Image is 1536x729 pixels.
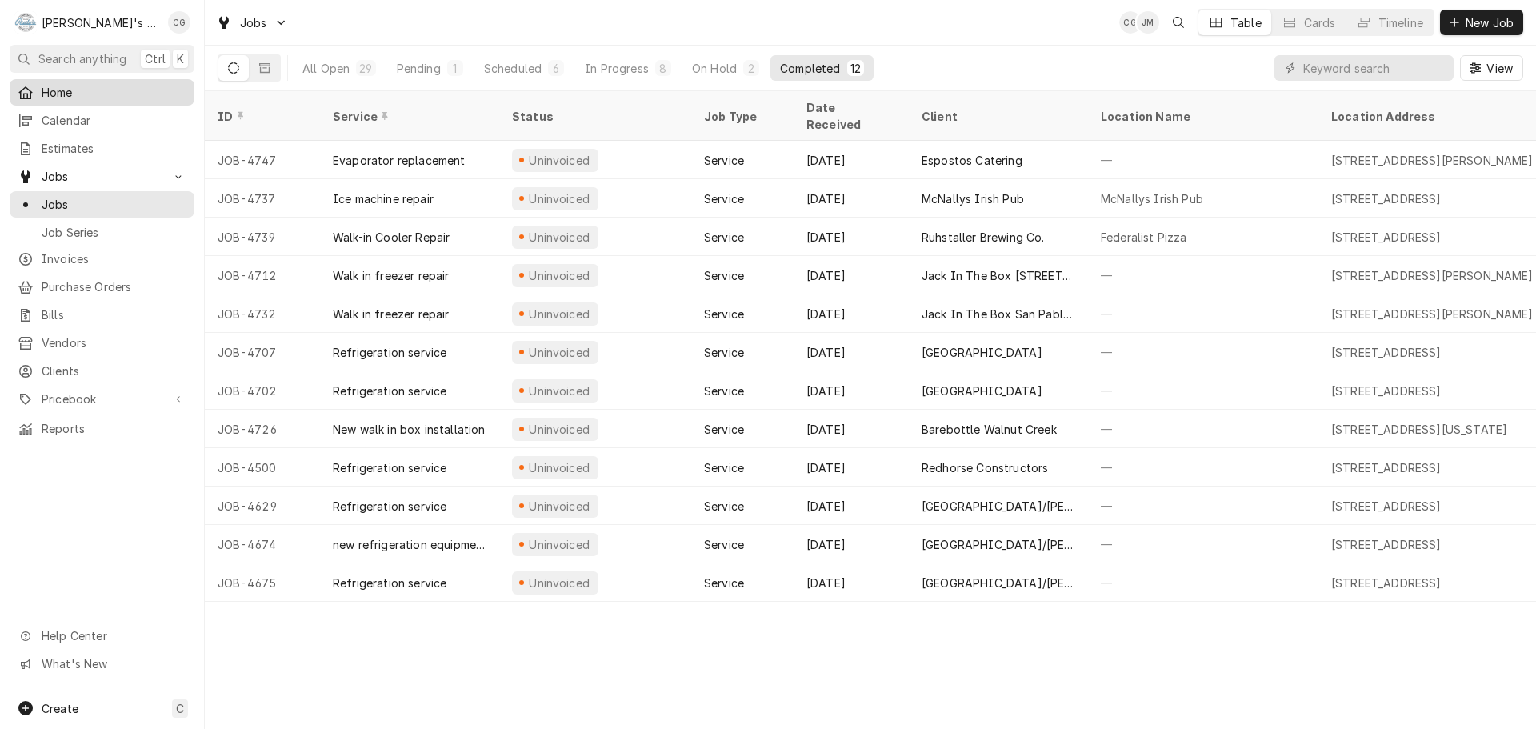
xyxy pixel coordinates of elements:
[527,575,592,591] div: Uninvoiced
[42,306,186,323] span: Bills
[658,60,668,77] div: 8
[794,410,909,448] div: [DATE]
[42,655,185,672] span: What's New
[1331,575,1442,591] div: [STREET_ADDRESS]
[1119,11,1142,34] div: CG
[10,45,194,73] button: Search anythingCtrlK
[922,344,1042,361] div: [GEOGRAPHIC_DATA]
[42,250,186,267] span: Invoices
[168,11,190,34] div: Christine Gutierrez's Avatar
[333,383,446,399] div: Refrigeration service
[10,302,194,328] a: Bills
[794,333,909,371] div: [DATE]
[850,60,861,77] div: 12
[806,99,893,133] div: Date Received
[14,11,37,34] div: Rudy's Commercial Refrigeration's Avatar
[1101,229,1187,246] div: Federalist Pizza
[922,536,1075,553] div: [GEOGRAPHIC_DATA]/[PERSON_NAME][GEOGRAPHIC_DATA]
[10,386,194,412] a: Go to Pricebook
[1088,563,1318,602] div: —
[333,344,446,361] div: Refrigeration service
[1440,10,1523,35] button: New Job
[14,11,37,34] div: R
[704,459,744,476] div: Service
[1331,536,1442,553] div: [STREET_ADDRESS]
[512,108,675,125] div: Status
[218,108,304,125] div: ID
[922,152,1022,169] div: Espostos Catering
[794,256,909,294] div: [DATE]
[205,525,320,563] div: JOB-4674
[42,702,78,715] span: Create
[42,420,186,437] span: Reports
[746,60,756,77] div: 2
[10,623,194,649] a: Go to Help Center
[176,700,184,717] span: C
[1230,14,1262,31] div: Table
[1304,14,1336,31] div: Cards
[551,60,561,77] div: 6
[302,60,350,77] div: All Open
[1088,294,1318,333] div: —
[10,330,194,356] a: Vendors
[922,306,1075,322] div: Jack In The Box San Pablo Ca.
[205,333,320,371] div: JOB-4707
[1137,11,1159,34] div: JM
[1088,333,1318,371] div: —
[42,112,186,129] span: Calendar
[42,391,162,407] span: Pricebook
[10,191,194,218] a: Jobs
[1331,383,1442,399] div: [STREET_ADDRESS]
[1460,55,1523,81] button: View
[704,152,744,169] div: Service
[205,179,320,218] div: JOB-4737
[704,344,744,361] div: Service
[1088,525,1318,563] div: —
[794,179,909,218] div: [DATE]
[704,421,744,438] div: Service
[704,267,744,284] div: Service
[450,60,460,77] div: 1
[1331,306,1534,322] div: [STREET_ADDRESS][PERSON_NAME]
[1331,459,1442,476] div: [STREET_ADDRESS]
[205,487,320,525] div: JOB-4629
[205,141,320,179] div: JOB-4747
[527,459,592,476] div: Uninvoiced
[1331,229,1442,246] div: [STREET_ADDRESS]
[1088,371,1318,410] div: —
[10,415,194,442] a: Reports
[704,229,744,246] div: Service
[333,229,450,246] div: Walk-in Cooler Repair
[922,421,1057,438] div: Barebottle Walnut Creek
[1331,421,1507,438] div: [STREET_ADDRESS][US_STATE]
[333,459,446,476] div: Refrigeration service
[42,334,186,351] span: Vendors
[10,274,194,300] a: Purchase Orders
[704,306,744,322] div: Service
[10,107,194,134] a: Calendar
[1166,10,1191,35] button: Open search
[1137,11,1159,34] div: Jim McIntyre's Avatar
[333,306,450,322] div: Walk in freezer repair
[205,256,320,294] div: JOB-4712
[38,50,126,67] span: Search anything
[704,536,744,553] div: Service
[10,163,194,190] a: Go to Jobs
[42,84,186,101] span: Home
[1331,498,1442,515] div: [STREET_ADDRESS]
[333,152,466,169] div: Evaporator replacement
[145,50,166,67] span: Ctrl
[1378,14,1423,31] div: Timeline
[205,410,320,448] div: JOB-4726
[42,140,186,157] span: Estimates
[922,108,1072,125] div: Client
[922,229,1045,246] div: Ruhstaller Brewing Co.
[527,152,592,169] div: Uninvoiced
[1088,141,1318,179] div: —
[359,60,372,77] div: 29
[585,60,649,77] div: In Progress
[1101,108,1302,125] div: Location Name
[333,536,486,553] div: new refrigeration equipment installation
[1331,344,1442,361] div: [STREET_ADDRESS]
[794,141,909,179] div: [DATE]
